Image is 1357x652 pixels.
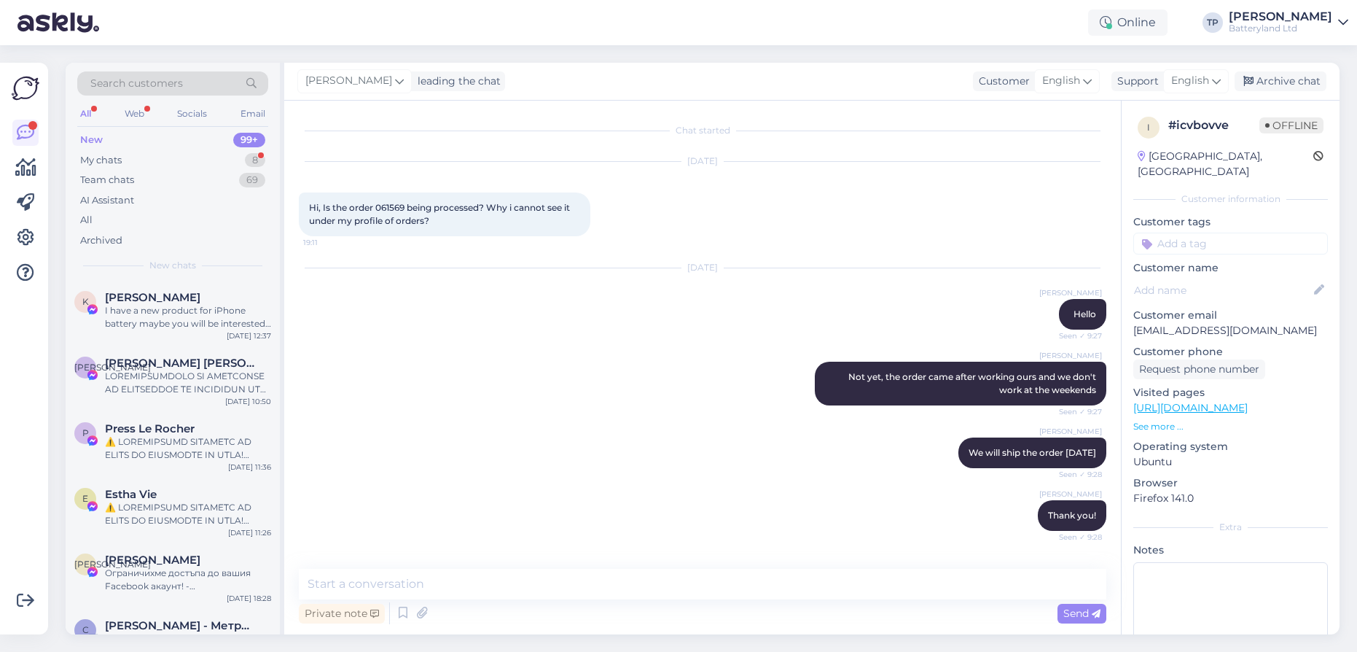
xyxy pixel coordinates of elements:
span: We will ship the order [DATE] [969,447,1096,458]
span: С [82,624,89,635]
div: All [80,213,93,228]
span: [PERSON_NAME] [305,73,392,89]
div: [DATE] 18:28 [227,593,271,604]
span: Send [1063,607,1100,620]
div: 69 [239,173,265,187]
span: Offline [1259,117,1323,133]
div: Team chats [80,173,134,187]
div: [DATE] 11:36 [228,462,271,473]
div: ⚠️ LOREMIPSUMD SITAMETC AD ELITS DO EIUSMODTE IN UTLA! Etdolor magnaaliq enimadminim veniamq nost... [105,501,271,527]
div: Online [1088,9,1168,36]
p: Operating system [1133,439,1328,454]
div: My chats [80,153,122,168]
span: Севинч Фучиджиева - Метрика ЕООД [105,619,257,632]
p: [EMAIL_ADDRESS][DOMAIN_NAME] [1133,323,1328,338]
span: 19:11 [303,237,358,248]
span: [PERSON_NAME] [74,559,151,570]
span: i [1147,122,1150,133]
div: Customer information [1133,193,1328,206]
span: Seen ✓ 9:28 [1047,469,1102,480]
span: [PERSON_NAME] [1039,489,1102,500]
a: [URL][DOMAIN_NAME] [1133,401,1248,414]
span: E [82,493,88,504]
span: Seen ✓ 9:27 [1047,330,1102,341]
div: 99+ [233,133,265,147]
span: Not yet, the order came after working ours and we don't work at the weekends [848,371,1098,395]
span: Press Le Rocher [105,422,195,435]
span: Estha Vie [105,488,157,501]
div: Support [1111,74,1159,89]
p: Firefox 141.0 [1133,491,1328,506]
div: Customer [973,74,1030,89]
span: P [82,427,89,438]
span: English [1171,73,1209,89]
span: Л. Ирина [105,357,257,370]
span: New chats [149,259,196,272]
span: Kelvin Xu [105,291,200,304]
input: Add a tag [1133,233,1328,255]
p: Customer phone [1133,344,1328,360]
a: [PERSON_NAME]Batteryland Ltd [1229,11,1348,34]
div: Batteryland Ltd [1229,23,1332,34]
div: New [80,133,103,147]
span: English [1042,73,1080,89]
div: LOREMIPSUMDOLO SI AMETCONSE AD ELITSEDDOE TE INCIDIDUN UT LABOREET Dolorem Aliquaenima, mi veniam... [105,370,271,396]
div: Archived [80,233,122,248]
span: [PERSON_NAME] [1039,350,1102,361]
div: 8 [245,153,265,168]
div: Extra [1133,521,1328,534]
div: TP [1202,12,1223,33]
div: Archive chat [1235,71,1326,91]
div: # icvbovve [1168,117,1259,134]
span: Seen ✓ 9:27 [1047,406,1102,417]
p: Browser [1133,476,1328,491]
span: Hello [1074,308,1096,319]
span: [PERSON_NAME] [1039,287,1102,298]
div: Private note [299,604,385,624]
div: ⚠️ LOREMIPSUMD SITAMETC AD ELITS DO EIUSMODTE IN UTLA! Etdolor magnaaliq enimadminim veniamq nost... [105,435,271,462]
div: [DATE] 12:37 [227,330,271,341]
img: Askly Logo [12,74,39,102]
div: [GEOGRAPHIC_DATA], [GEOGRAPHIC_DATA] [1138,149,1313,179]
span: Seen ✓ 9:28 [1047,532,1102,543]
div: [PERSON_NAME] [1229,11,1332,23]
p: See more ... [1133,420,1328,433]
div: Request phone number [1133,360,1265,379]
div: Socials [174,104,210,123]
input: Add name [1134,282,1311,298]
span: [PERSON_NAME] [1039,426,1102,437]
div: [DATE] [299,155,1106,168]
span: Антония Балабанова [105,554,200,567]
p: Customer tags [1133,214,1328,230]
div: Email [238,104,268,123]
span: K [82,296,89,307]
div: AI Assistant [80,193,134,208]
p: Notes [1133,543,1328,558]
div: Chat started [299,124,1106,137]
span: Hi, Is the order 061569 being processed? Why i cannot see it under my profile of orders? [309,202,572,226]
div: [DATE] [299,261,1106,274]
div: [DATE] 11:26 [228,527,271,538]
p: Customer email [1133,308,1328,323]
div: All [77,104,94,123]
p: Ubuntu [1133,454,1328,470]
div: Web [122,104,147,123]
div: leading the chat [412,74,501,89]
span: Thank you! [1048,510,1096,521]
span: Search customers [90,76,183,91]
span: [PERSON_NAME] [74,362,151,373]
div: I have a new product for iPhone battery maybe you will be interested😁 [105,304,271,330]
div: Ограничихме достъпа до вашия Facebook акаунт! - Непотвърждаването може да доведе до постоянно бло... [105,567,271,593]
div: [DATE] 10:50 [225,396,271,407]
p: Customer name [1133,260,1328,276]
p: Visited pages [1133,385,1328,400]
